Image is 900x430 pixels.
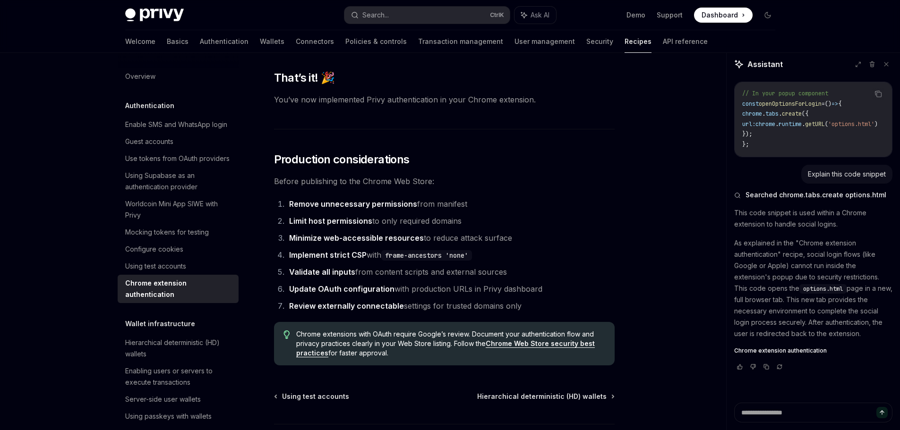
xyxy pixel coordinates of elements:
[125,153,230,164] div: Use tokens from OAuth providers
[825,100,831,108] span: ()
[167,30,189,53] a: Basics
[125,30,155,53] a: Welcome
[803,285,843,293] span: options.html
[742,141,749,148] span: };
[125,198,233,221] div: Worldcoin Mini App SIWE with Privy
[118,224,239,241] a: Mocking tokens for testing
[418,30,503,53] a: Transaction management
[200,30,249,53] a: Authentication
[118,275,239,303] a: Chrome extension authentication
[747,59,783,70] span: Assistant
[734,347,892,354] a: Chrome extension authentication
[694,8,753,23] a: Dashboard
[118,133,239,150] a: Guest accounts
[702,10,738,20] span: Dashboard
[626,10,645,20] a: Demo
[808,169,886,179] div: Explain this code snippet
[802,110,808,118] span: ({
[759,100,822,108] span: openOptionsForLogin
[477,392,614,401] a: Hierarchical deterministic (HD) wallets
[286,197,615,211] li: from manifest
[274,70,335,85] span: That’s it! 🎉
[125,119,227,130] div: Enable SMS and WhatsApp login
[775,120,779,128] span: .
[289,233,424,243] strong: Minimize web-accessible resources
[118,408,239,425] a: Using passkeys with wallets
[286,299,615,312] li: settings for trusted domains only
[125,136,173,147] div: Guest accounts
[125,411,212,422] div: Using passkeys with wallets
[289,284,394,294] strong: Update OAuth configuration
[514,7,556,24] button: Ask AI
[760,8,775,23] button: Toggle dark mode
[275,392,349,401] a: Using test accounts
[260,30,284,53] a: Wallets
[296,30,334,53] a: Connectors
[296,329,605,358] span: Chrome extensions with OAuth require Google’s review. Document your authentication flow and priva...
[118,391,239,408] a: Server-side user wallets
[779,120,802,128] span: runtime
[289,267,355,277] strong: Validate all inputs
[381,250,472,261] code: frame-ancestors 'none'
[286,282,615,295] li: with production URLs in Privy dashboard
[125,394,201,405] div: Server-side user wallets
[765,110,779,118] span: tabs
[274,93,615,106] span: You’ve now implemented Privy authentication in your Chrome extension.
[874,120,878,128] span: )
[831,100,838,108] span: =>
[125,170,233,193] div: Using Supabase as an authentication provider
[118,334,239,363] a: Hierarchical deterministic (HD) wallets
[805,120,825,128] span: getURL
[742,130,752,138] span: });
[755,120,775,128] span: chrome
[742,120,755,128] span: url:
[746,190,886,200] span: Searched chrome.tabs.create options.html
[782,110,802,118] span: create
[531,10,549,20] span: Ask AI
[274,175,615,188] span: Before publishing to the Chrome Web Store:
[118,363,239,391] a: Enabling users or servers to execute transactions
[118,116,239,133] a: Enable SMS and WhatsApp login
[289,301,404,311] strong: Review externally connectable
[283,330,290,339] svg: Tip
[822,100,825,108] span: =
[118,241,239,258] a: Configure cookies
[282,392,349,401] span: Using test accounts
[734,207,892,230] p: This code snippet is used within a Chrome extension to handle social logins.
[779,110,782,118] span: .
[274,152,410,167] span: Production considerations
[125,261,186,272] div: Using test accounts
[118,258,239,275] a: Using test accounts
[802,120,805,128] span: .
[286,214,615,228] li: to only required domains
[742,100,759,108] span: const
[742,90,828,97] span: // In your popup component
[490,11,504,19] span: Ctrl K
[477,392,607,401] span: Hierarchical deterministic (HD) wallets
[118,68,239,85] a: Overview
[286,265,615,278] li: from content scripts and external sources
[345,30,407,53] a: Policies & controls
[586,30,613,53] a: Security
[289,250,367,260] strong: Implement strict CSP
[125,337,233,360] div: Hierarchical deterministic (HD) wallets
[125,244,183,255] div: Configure cookies
[734,190,892,200] button: Searched chrome.tabs.create options.html
[734,237,892,339] p: As explained in the "Chrome extension authentication" recipe, social login flows (like Google or ...
[125,8,184,22] img: dark logo
[125,100,174,111] h5: Authentication
[362,9,389,21] div: Search...
[286,231,615,245] li: to reduce attack surface
[734,347,827,354] span: Chrome extension authentication
[657,10,683,20] a: Support
[344,7,510,24] button: Search...CtrlK
[125,365,233,388] div: Enabling users or servers to execute transactions
[514,30,575,53] a: User management
[118,150,239,167] a: Use tokens from OAuth providers
[286,248,615,261] li: with
[125,227,209,238] div: Mocking tokens for testing
[125,278,233,300] div: Chrome extension authentication
[625,30,651,53] a: Recipes
[872,88,884,100] button: Copy the contents from the code block
[825,120,828,128] span: (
